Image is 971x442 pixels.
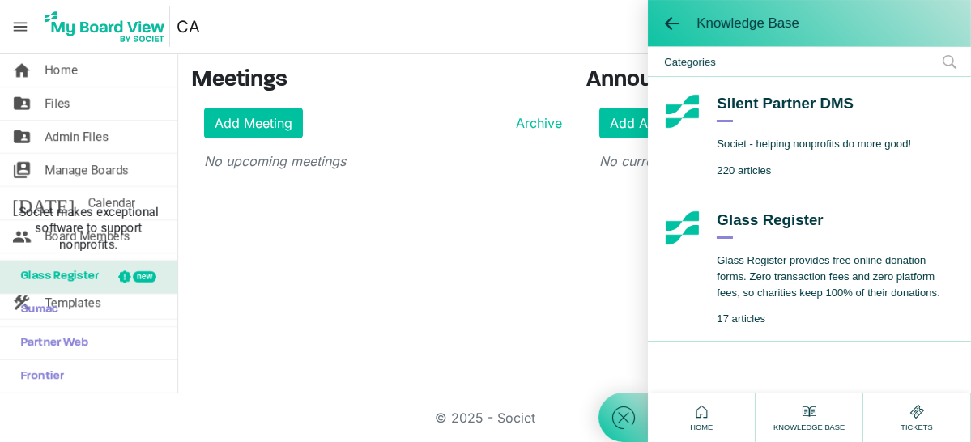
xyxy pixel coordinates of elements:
[133,271,156,283] div: new
[717,312,765,325] span: 17 articles
[40,6,170,47] img: My Board View Logo
[45,54,78,87] span: Home
[40,6,177,47] a: My Board View Logo
[436,410,536,426] a: © 2025 - Societ
[12,327,88,359] span: Partner Web
[12,54,32,87] span: home
[664,210,701,246] div: Glass Register
[87,187,135,219] span: Calendar
[177,11,200,43] a: CA
[586,67,958,95] h3: Announcements
[12,187,75,219] span: [DATE]
[12,261,99,293] span: Glass Register
[45,154,129,186] span: Manage Boards
[45,121,109,153] span: Admin Files
[204,108,303,138] a: Add Meeting
[686,402,717,433] div: Home
[896,422,937,433] span: Tickets
[664,93,701,130] img: SP
[896,402,937,433] div: Tickets
[5,11,36,42] span: menu
[664,210,701,246] img: GR
[12,360,64,393] span: Frontier
[717,164,771,176] span: 220 articles
[509,113,562,133] a: Archive
[717,253,943,300] div: Glass Register provides free online donation forms. Zero transaction fees and zero platform fees,...
[717,136,911,152] div: Societ - helping nonprofits do more good!
[664,93,701,130] div: Silent Partner DMS
[717,210,943,239] div: Glass Register
[769,402,849,433] div: Knowledge Base
[12,154,32,186] span: switch_account
[204,151,563,171] p: No upcoming meetings
[7,204,170,253] span: Societ makes exceptional software to support nonprofits.
[45,87,70,120] span: Files
[12,294,58,326] span: Sumac
[191,67,563,95] h3: Meetings
[717,93,911,122] div: Silent Partner DMS
[648,47,971,76] span: Categories
[696,15,799,32] span: Knowledge Base
[686,422,717,433] span: Home
[12,121,32,153] span: folder_shared
[12,87,32,120] span: folder_shared
[769,422,849,433] span: Knowledge Base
